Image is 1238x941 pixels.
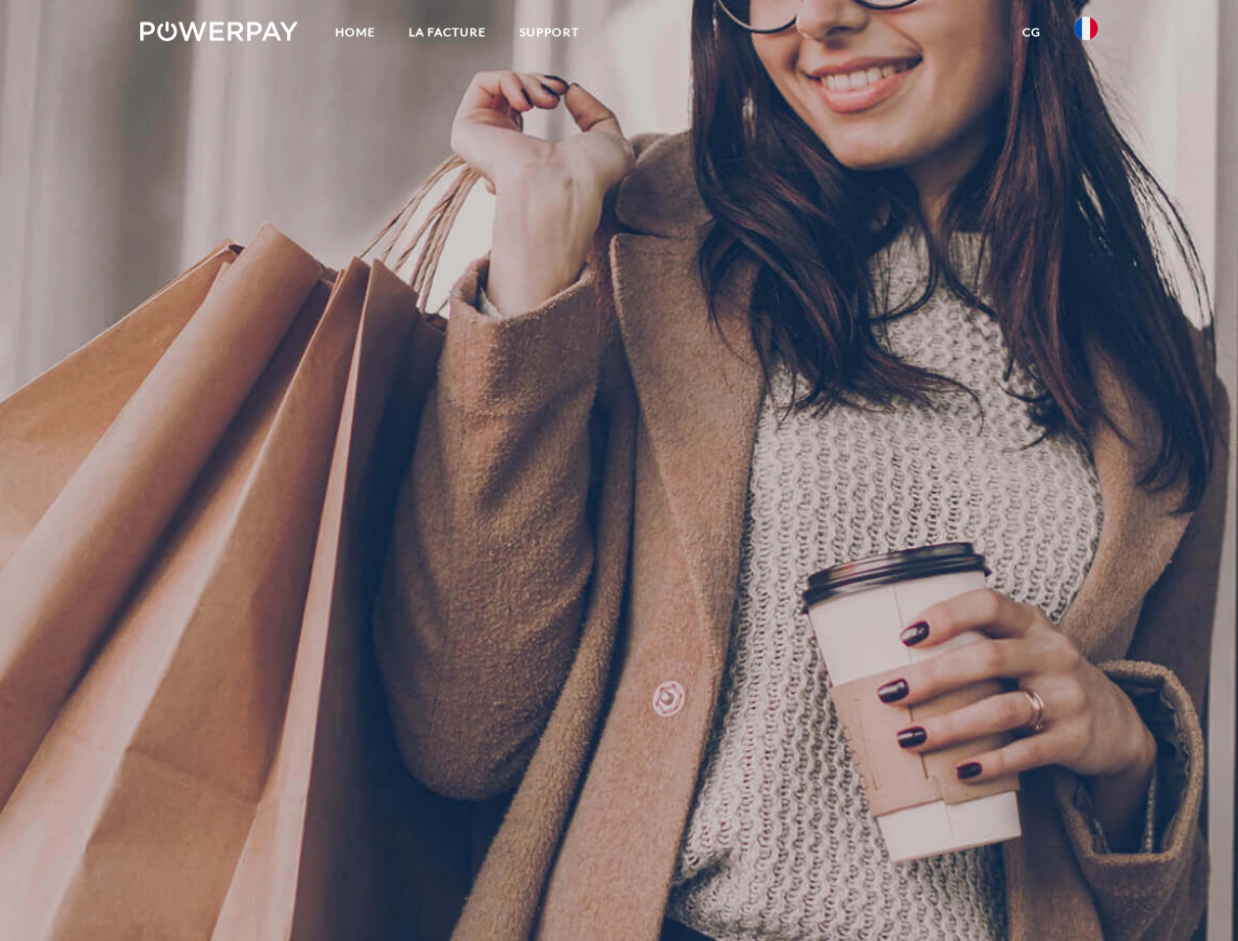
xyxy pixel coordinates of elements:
[1006,15,1058,50] a: CG
[1074,17,1098,40] img: fr
[140,22,298,41] img: logo-powerpay-white.svg
[503,15,596,50] a: Support
[319,15,392,50] a: Home
[392,15,503,50] a: LA FACTURE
